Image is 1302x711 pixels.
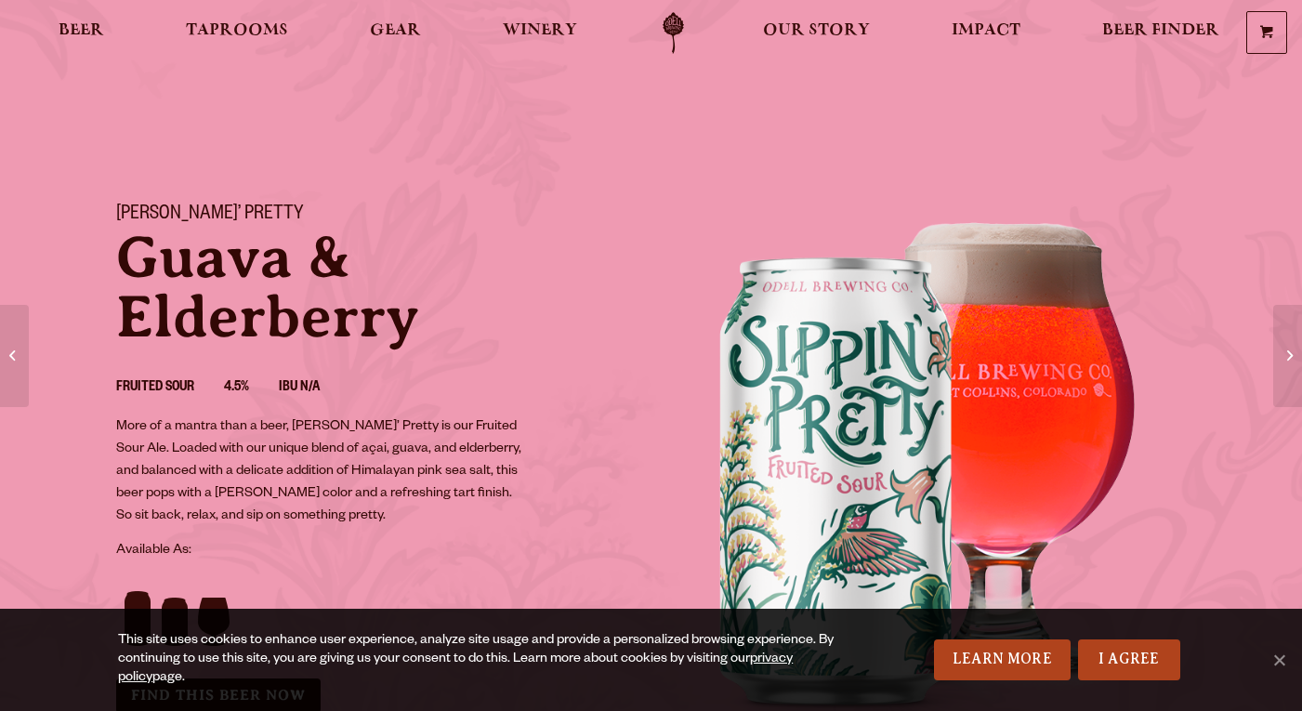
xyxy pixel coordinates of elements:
span: Impact [952,23,1020,38]
a: I Agree [1078,639,1180,680]
span: Gear [370,23,421,38]
p: Available As: [116,540,629,562]
span: Beer Finder [1102,23,1219,38]
a: Gear [358,12,433,54]
a: Taprooms [174,12,300,54]
a: Odell Home [638,12,708,54]
p: More of a mantra than a beer, [PERSON_NAME]’ Pretty is our Fruited Sour Ale. Loaded with our uniq... [116,416,527,528]
a: Beer [46,12,116,54]
span: Our Story [763,23,870,38]
h1: [PERSON_NAME]’ Pretty [116,204,629,228]
li: Fruited Sour [116,376,224,401]
a: Impact [940,12,1032,54]
span: Taprooms [186,23,288,38]
span: Beer [59,23,104,38]
a: Winery [491,12,589,54]
a: Learn More [934,639,1071,680]
li: IBU N/A [279,376,349,401]
span: Winery [503,23,577,38]
li: 4.5% [224,376,279,401]
a: Our Story [751,12,882,54]
span: No [1269,651,1288,669]
p: Guava & Elderberry [116,228,629,347]
a: Beer Finder [1090,12,1231,54]
div: This site uses cookies to enhance user experience, analyze site usage and provide a personalized ... [118,632,844,688]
